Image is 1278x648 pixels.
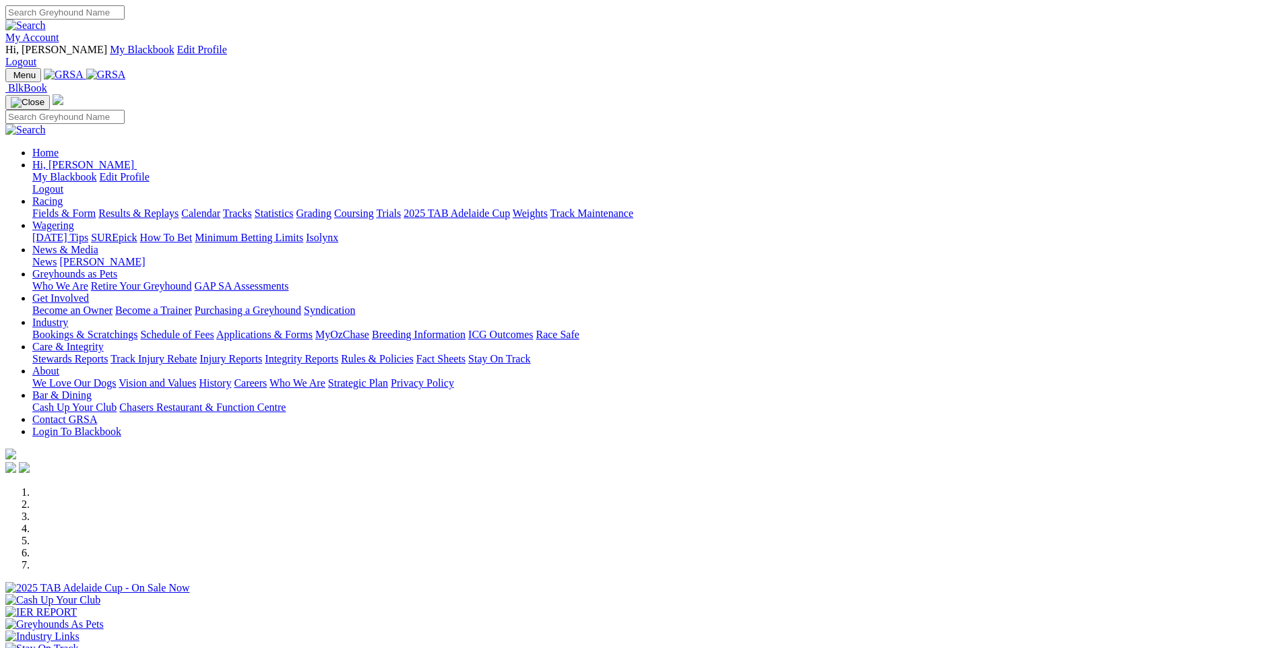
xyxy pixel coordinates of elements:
a: Get Involved [32,292,89,304]
div: Greyhounds as Pets [32,280,1273,292]
div: My Account [5,44,1273,68]
div: Wagering [32,232,1273,244]
span: BlkBook [8,82,47,94]
a: Careers [234,377,267,389]
a: How To Bet [140,232,193,243]
span: Hi, [PERSON_NAME] [5,44,107,55]
div: Care & Integrity [32,353,1273,365]
img: Search [5,124,46,136]
a: Results & Replays [98,207,179,219]
a: Chasers Restaurant & Function Centre [119,401,286,413]
a: Statistics [255,207,294,219]
div: Hi, [PERSON_NAME] [32,171,1273,195]
a: Hi, [PERSON_NAME] [32,159,137,170]
a: Wagering [32,220,74,231]
a: News [32,256,57,267]
div: About [32,377,1273,389]
a: Race Safe [536,329,579,340]
a: Isolynx [306,232,338,243]
div: Get Involved [32,304,1273,317]
a: ICG Outcomes [468,329,533,340]
a: Tracks [223,207,252,219]
span: Hi, [PERSON_NAME] [32,159,134,170]
img: facebook.svg [5,462,16,473]
a: Become a Trainer [115,304,192,316]
a: News & Media [32,244,98,255]
a: Care & Integrity [32,341,104,352]
a: Racing [32,195,63,207]
a: Fields & Form [32,207,96,219]
a: Login To Blackbook [32,426,121,437]
a: Track Injury Rebate [110,353,197,364]
a: Integrity Reports [265,353,338,364]
a: Industry [32,317,68,328]
img: Search [5,20,46,32]
div: News & Media [32,256,1273,268]
img: twitter.svg [19,462,30,473]
a: Privacy Policy [391,377,454,389]
a: Trials [376,207,401,219]
a: Injury Reports [199,353,262,364]
a: [DATE] Tips [32,232,88,243]
a: Fact Sheets [416,353,466,364]
a: Who We Are [32,280,88,292]
a: Contact GRSA [32,414,97,425]
a: Edit Profile [177,44,227,55]
img: 2025 TAB Adelaide Cup - On Sale Now [5,582,190,594]
img: IER REPORT [5,606,77,618]
img: Close [11,97,44,108]
a: Who We Are [269,377,325,389]
span: Menu [13,70,36,80]
a: About [32,365,59,377]
input: Search [5,110,125,124]
a: Bookings & Scratchings [32,329,137,340]
a: Schedule of Fees [140,329,214,340]
input: Search [5,5,125,20]
img: GRSA [86,69,126,81]
img: Cash Up Your Club [5,594,100,606]
a: My Blackbook [32,171,97,183]
a: We Love Our Dogs [32,377,116,389]
a: GAP SA Assessments [195,280,289,292]
img: logo-grsa-white.png [5,449,16,459]
a: [PERSON_NAME] [59,256,145,267]
a: Cash Up Your Club [32,401,117,413]
a: Weights [513,207,548,219]
img: Industry Links [5,630,79,643]
button: Toggle navigation [5,95,50,110]
a: Become an Owner [32,304,113,316]
a: Vision and Values [119,377,196,389]
a: Rules & Policies [341,353,414,364]
img: Greyhounds As Pets [5,618,104,630]
a: Home [32,147,59,158]
a: Calendar [181,207,220,219]
a: 2025 TAB Adelaide Cup [404,207,510,219]
a: Stay On Track [468,353,530,364]
a: Minimum Betting Limits [195,232,303,243]
button: Toggle navigation [5,68,41,82]
a: Grading [296,207,331,219]
a: Strategic Plan [328,377,388,389]
div: Bar & Dining [32,401,1273,414]
a: Logout [32,183,63,195]
a: SUREpick [91,232,137,243]
a: Breeding Information [372,329,466,340]
a: Stewards Reports [32,353,108,364]
a: Coursing [334,207,374,219]
a: History [199,377,231,389]
img: logo-grsa-white.png [53,94,63,105]
a: Track Maintenance [550,207,633,219]
a: Greyhounds as Pets [32,268,117,280]
div: Racing [32,207,1273,220]
a: Syndication [304,304,355,316]
a: My Account [5,32,59,43]
a: BlkBook [5,82,47,94]
a: Retire Your Greyhound [91,280,192,292]
a: Bar & Dining [32,389,92,401]
a: My Blackbook [110,44,174,55]
a: Applications & Forms [216,329,313,340]
a: Logout [5,56,36,67]
a: Purchasing a Greyhound [195,304,301,316]
img: GRSA [44,69,84,81]
a: MyOzChase [315,329,369,340]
